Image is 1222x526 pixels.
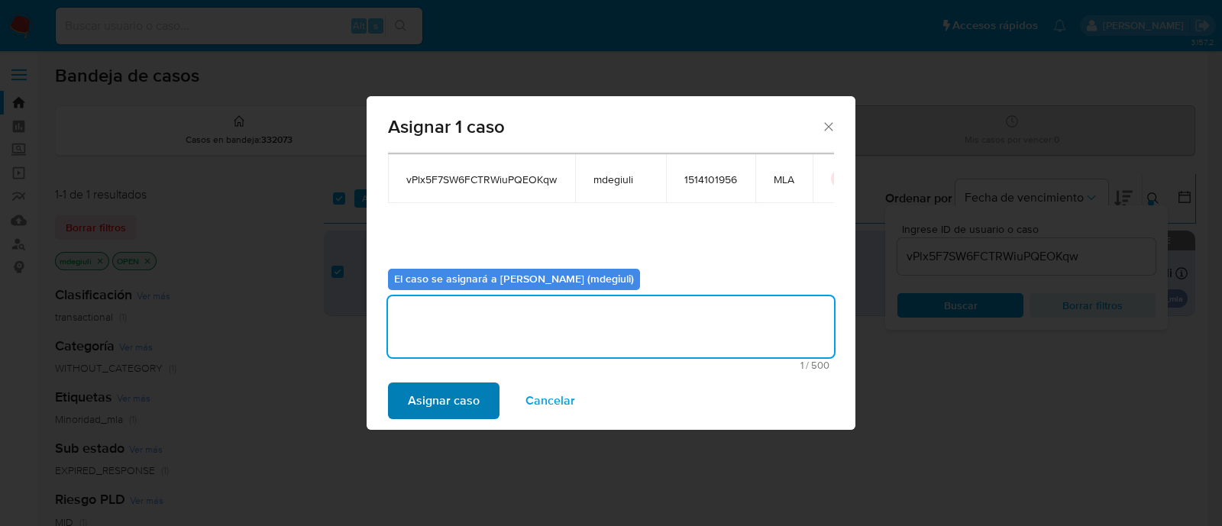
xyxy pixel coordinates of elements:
[774,173,794,186] span: MLA
[408,384,480,418] span: Asignar caso
[821,119,835,133] button: Cerrar ventana
[367,96,855,430] div: assign-modal
[393,360,829,370] span: Máximo 500 caracteres
[525,384,575,418] span: Cancelar
[388,382,499,419] button: Asignar caso
[394,271,634,286] b: El caso se asignará a [PERSON_NAME] (mdegiuli)
[406,173,557,186] span: vPlx5F7SW6FCTRWiuPQEOKqw
[593,173,648,186] span: mdegiuli
[388,118,821,136] span: Asignar 1 caso
[831,169,849,188] button: icon-button
[684,173,737,186] span: 1514101956
[506,382,595,419] button: Cancelar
